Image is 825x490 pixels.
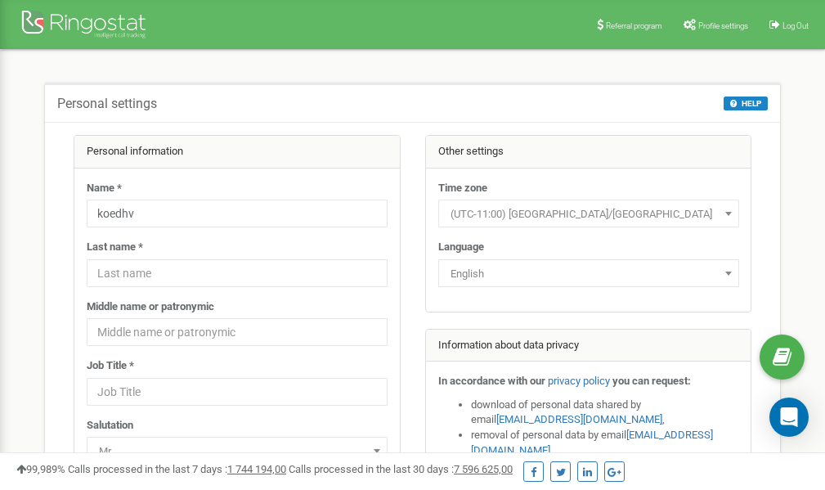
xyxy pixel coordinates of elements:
span: (UTC-11:00) Pacific/Midway [438,200,739,227]
label: Job Title * [87,358,134,374]
u: 7 596 625,00 [454,463,513,475]
span: Profile settings [698,21,748,30]
a: privacy policy [548,375,610,387]
span: (UTC-11:00) Pacific/Midway [444,203,733,226]
span: Calls processed in the last 7 days : [68,463,286,475]
span: Mr. [87,437,388,465]
h5: Personal settings [57,97,157,111]
span: Log Out [782,21,809,30]
label: Last name * [87,240,143,255]
li: removal of personal data by email , [471,428,739,458]
input: Middle name or patronymic [87,318,388,346]
label: Language [438,240,484,255]
label: Salutation [87,418,133,434]
a: [EMAIL_ADDRESS][DOMAIN_NAME] [496,413,662,425]
div: Other settings [426,136,751,169]
u: 1 744 194,00 [227,463,286,475]
button: HELP [724,97,768,110]
span: English [444,263,733,285]
input: Job Title [87,378,388,406]
label: Middle name or patronymic [87,299,214,315]
li: download of personal data shared by email , [471,398,739,428]
strong: In accordance with our [438,375,545,387]
label: Time zone [438,181,487,196]
span: 99,989% [16,463,65,475]
span: Mr. [92,440,382,463]
div: Personal information [74,136,400,169]
input: Last name [87,259,388,287]
input: Name [87,200,388,227]
span: Calls processed in the last 30 days : [289,463,513,475]
div: Open Intercom Messenger [769,398,809,437]
label: Name * [87,181,122,196]
strong: you can request: [612,375,691,387]
div: Information about data privacy [426,330,751,362]
span: Referral program [606,21,662,30]
span: English [438,259,739,287]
